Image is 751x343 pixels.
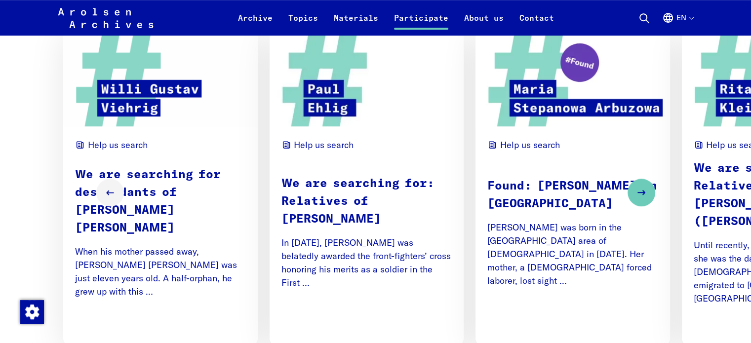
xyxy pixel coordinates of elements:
p: We are searching for: Relatives of [PERSON_NAME] [281,175,452,228]
span: Help us search [500,138,560,152]
img: Change consent [20,300,44,324]
button: English, language selection [662,12,693,36]
button: Next slide [628,179,655,206]
p: [PERSON_NAME] was born in the [GEOGRAPHIC_DATA] area of [DEMOGRAPHIC_DATA] in [DATE]. Her mother,... [487,221,658,287]
a: About us [456,12,512,36]
a: Archive [230,12,280,36]
div: Change consent [20,300,43,323]
p: In [DATE], [PERSON_NAME] was belatedly awarded the front-fighters’ cross honoring his merits as a... [281,236,452,289]
button: Previous slide [96,179,124,206]
p: Found: [PERSON_NAME] in [GEOGRAPHIC_DATA] [487,177,658,213]
span: Help us search [88,138,148,152]
span: Help us search [294,138,354,152]
a: Topics [280,12,326,36]
p: We are searching for descendants of [PERSON_NAME] [PERSON_NAME] [75,166,246,237]
a: Contact [512,12,562,36]
p: When his mother passed away, [PERSON_NAME] [PERSON_NAME] was just eleven years old. A half-orphan... [75,245,246,298]
nav: Primary [230,6,562,30]
a: Materials [326,12,386,36]
a: Participate [386,12,456,36]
